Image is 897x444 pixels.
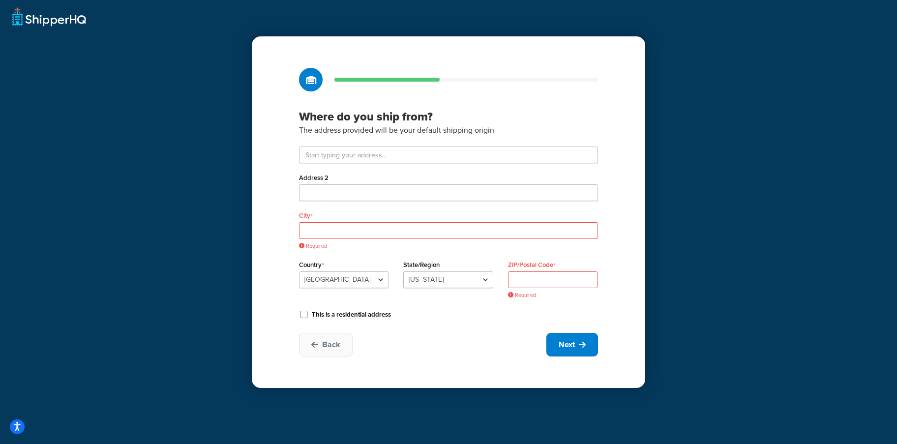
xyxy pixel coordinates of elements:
span: Required [508,292,598,299]
label: City [299,212,313,220]
button: Back [299,333,353,356]
span: Next [559,339,575,350]
span: Required [299,242,598,250]
h3: Where do you ship from? [299,109,598,124]
label: State/Region [403,261,440,268]
p: The address provided will be your default shipping origin [299,124,598,137]
label: Address 2 [299,174,329,181]
label: This is a residential address [312,310,391,319]
button: Next [546,333,598,356]
span: Back [322,339,340,350]
input: Start typing your address... [299,147,598,163]
label: ZIP/Postal Code [508,261,556,269]
label: Country [299,261,324,269]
